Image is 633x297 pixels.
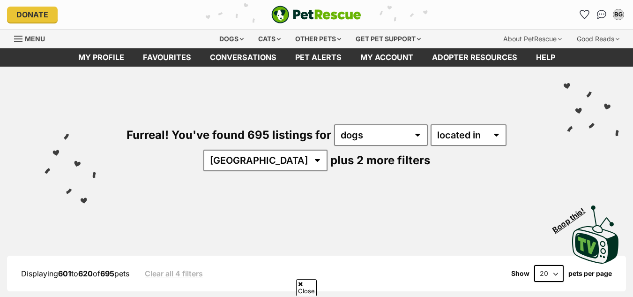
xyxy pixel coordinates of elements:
[271,6,361,23] a: PetRescue
[252,30,287,48] div: Cats
[330,153,430,167] span: plus 2 more filters
[611,7,626,22] button: My account
[597,10,607,19] img: chat-41dd97257d64d25036548639549fe6c8038ab92f7586957e7f3b1b290dea8141.svg
[568,270,612,277] label: pets per page
[58,269,71,278] strong: 601
[423,48,527,67] a: Adopter resources
[127,128,331,142] span: Furreal! You've found 695 listings for
[25,35,45,43] span: Menu
[21,269,129,278] span: Displaying to of pets
[14,30,52,46] a: Menu
[7,7,58,23] a: Donate
[551,200,594,234] span: Boop this!
[594,7,609,22] a: Conversations
[572,206,619,264] img: PetRescue TV logo
[527,48,565,67] a: Help
[351,48,423,67] a: My account
[286,48,351,67] a: Pet alerts
[570,30,626,48] div: Good Reads
[69,48,134,67] a: My profile
[349,30,427,48] div: Get pet support
[289,30,348,48] div: Other pets
[497,30,568,48] div: About PetRescue
[511,270,529,277] span: Show
[271,6,361,23] img: logo-e224e6f780fb5917bec1dbf3a21bbac754714ae5b6737aabdf751b685950b380.svg
[134,48,201,67] a: Favourites
[201,48,286,67] a: conversations
[577,7,626,22] ul: Account quick links
[577,7,592,22] a: Favourites
[296,279,317,296] span: Close
[213,30,250,48] div: Dogs
[145,269,203,278] a: Clear all 4 filters
[100,269,114,278] strong: 695
[78,269,93,278] strong: 620
[614,10,623,19] div: BG
[572,197,619,266] a: Boop this!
